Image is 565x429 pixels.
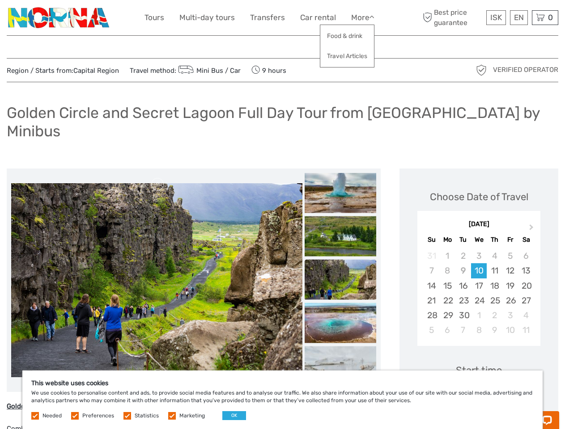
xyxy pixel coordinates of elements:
label: Statistics [135,412,159,420]
span: Verified Operator [493,65,558,75]
div: Choose Wednesday, September 17th, 2025 [471,278,487,293]
div: Choose Monday, September 22nd, 2025 [440,293,455,308]
a: Travel Articles [320,47,374,65]
div: Choose Monday, October 6th, 2025 [440,323,455,337]
div: Su [424,234,439,246]
div: Choose Tuesday, September 16th, 2025 [455,278,471,293]
a: Multi-day tours [179,11,235,24]
a: Capital Region [73,67,119,75]
u: Golden circle + Secret Lagoon [7,402,100,410]
img: 5c30f65eb33446f29c6a0ef8d8cfcf3a_slider_thumbnail.jpeg [305,216,376,257]
div: Choose Thursday, October 9th, 2025 [487,323,502,337]
div: Not available Monday, September 1st, 2025 [440,248,455,263]
span: Best price guarantee [421,8,484,27]
div: Tu [455,234,471,246]
div: Not available Wednesday, September 3rd, 2025 [471,248,487,263]
div: Choose Friday, October 10th, 2025 [502,323,518,337]
a: More [351,11,374,24]
div: Sa [518,234,534,246]
div: Choose Date of Travel [430,190,528,204]
img: a7fd3d70b7ad4b8ba32a8b37fb877825_main_slider.jpeg [11,183,302,377]
p: Chat now [13,16,101,23]
div: Choose Wednesday, October 1st, 2025 [471,308,487,323]
img: 3202-b9b3bc54-fa5a-4c2d-a914-9444aec66679_logo_small.png [7,7,112,29]
div: Choose Saturday, October 4th, 2025 [518,308,534,323]
div: month 2025-09 [420,248,537,337]
div: EN [510,10,528,25]
div: Th [487,234,502,246]
div: Not available Tuesday, September 9th, 2025 [455,263,471,278]
div: Choose Thursday, September 11th, 2025 [487,263,502,278]
div: Choose Wednesday, September 10th, 2025 [471,263,487,278]
span: 9 hours [251,64,286,76]
span: 0 [547,13,554,22]
h1: Golden Circle and Secret Lagoon Full Day Tour from [GEOGRAPHIC_DATA] by Minibus [7,104,558,140]
div: Choose Tuesday, September 30th, 2025 [455,308,471,323]
div: Choose Friday, September 26th, 2025 [502,293,518,308]
a: Food & drink [320,27,374,45]
div: Choose Sunday, September 14th, 2025 [424,278,439,293]
span: Travel method: [130,64,241,76]
div: Choose Saturday, September 13th, 2025 [518,263,534,278]
button: Next Month [525,222,540,236]
div: Choose Tuesday, October 7th, 2025 [455,323,471,337]
div: Start time [456,363,502,377]
div: Choose Friday, September 19th, 2025 [502,278,518,293]
div: Not available Saturday, September 6th, 2025 [518,248,534,263]
div: Choose Saturday, September 27th, 2025 [518,293,534,308]
img: a7fd3d70b7ad4b8ba32a8b37fb877825_slider_thumbnail.jpeg [305,260,376,300]
button: Open LiveChat chat widget [103,14,114,25]
div: Choose Sunday, September 28th, 2025 [424,308,439,323]
div: Choose Thursday, October 2nd, 2025 [487,308,502,323]
img: 32ce5353c19a49d9af36b7e5982a7e63_slider_thumbnail.jpeg [305,346,376,387]
img: verified_operator_grey_128.png [474,63,489,77]
a: Mini Bus / Car [176,67,241,75]
a: Tours [144,11,164,24]
div: Not available Thursday, September 4th, 2025 [487,248,502,263]
div: Choose Sunday, October 5th, 2025 [424,323,439,337]
label: Preferences [82,412,114,420]
div: Choose Friday, October 3rd, 2025 [502,308,518,323]
div: Fr [502,234,518,246]
div: [DATE] [417,220,540,229]
div: Not available Sunday, August 31st, 2025 [424,248,439,263]
div: Not available Friday, September 5th, 2025 [502,248,518,263]
span: Region / Starts from: [7,66,119,76]
div: Choose Monday, September 29th, 2025 [440,308,455,323]
div: Choose Thursday, September 18th, 2025 [487,278,502,293]
label: Needed [42,412,62,420]
span: ISK [490,13,502,22]
a: Transfers [250,11,285,24]
img: ee2a23257ed24f2b832a166b6def2673_slider_thumbnail.jpeg [305,173,376,213]
div: Choose Friday, September 12th, 2025 [502,263,518,278]
div: Choose Tuesday, September 23rd, 2025 [455,293,471,308]
div: We use cookies to personalise content and ads, to provide social media features and to analyse ou... [22,370,543,429]
a: Car rental [300,11,336,24]
div: Choose Wednesday, October 8th, 2025 [471,323,487,337]
div: Choose Saturday, September 20th, 2025 [518,278,534,293]
h5: This website uses cookies [31,379,534,387]
img: 73d383f889034e2b8272f6c95c9bb144_slider_thumbnail.jpeg [305,303,376,343]
button: OK [222,411,246,420]
div: Not available Tuesday, September 2nd, 2025 [455,248,471,263]
div: Not available Sunday, September 7th, 2025 [424,263,439,278]
div: Choose Monday, September 15th, 2025 [440,278,455,293]
label: Marketing [179,412,205,420]
div: Choose Wednesday, September 24th, 2025 [471,293,487,308]
div: Mo [440,234,455,246]
div: Choose Thursday, September 25th, 2025 [487,293,502,308]
div: We [471,234,487,246]
div: Choose Sunday, September 21st, 2025 [424,293,439,308]
div: Not available Monday, September 8th, 2025 [440,263,455,278]
div: Choose Saturday, October 11th, 2025 [518,323,534,337]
